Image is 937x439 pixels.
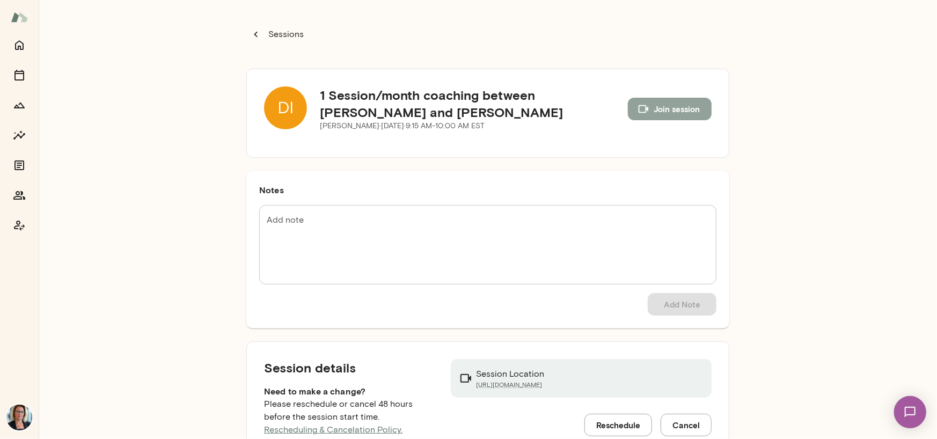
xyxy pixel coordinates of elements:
[259,184,716,196] h6: Notes
[264,398,434,436] p: Please reschedule or cancel 48 hours before the session start time.
[9,125,30,146] button: Insights
[9,34,30,56] button: Home
[246,24,310,45] button: Sessions
[628,98,712,120] button: Join session
[266,28,304,41] p: Sessions
[9,94,30,116] button: Growth Plan
[661,414,712,436] button: Cancel
[9,185,30,206] button: Members
[477,368,545,381] p: Session Location
[9,64,30,86] button: Sessions
[264,86,307,129] img: Diane deCordova
[264,359,434,376] h5: Session details
[264,385,434,398] h6: Need to make a change?
[6,405,32,430] img: Jennifer Alvarez
[584,414,652,436] button: Reschedule
[477,381,545,389] a: [URL][DOMAIN_NAME]
[9,155,30,176] button: Documents
[320,121,628,131] p: [PERSON_NAME] · [DATE] · 9:15 AM-10:00 AM EST
[320,86,628,121] h5: 1 Session/month coaching between [PERSON_NAME] and [PERSON_NAME]
[9,215,30,236] button: Coach app
[11,7,28,27] img: Mento
[264,425,402,435] a: Rescheduling & Cancelation Policy.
